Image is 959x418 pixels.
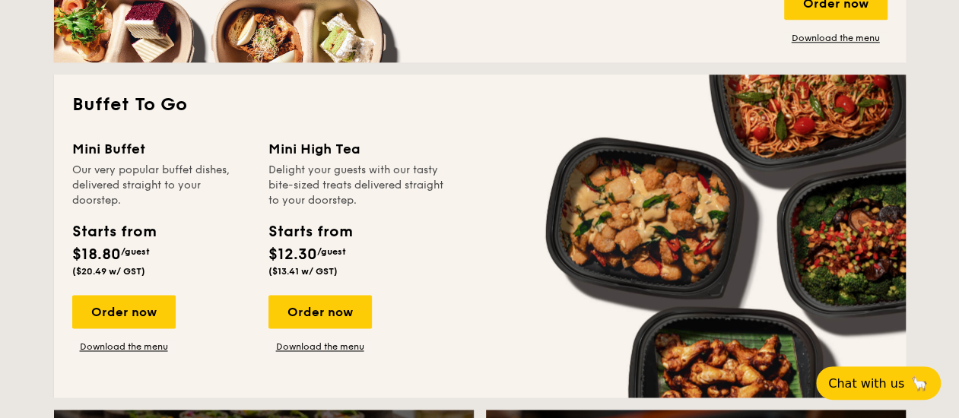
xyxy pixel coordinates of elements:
[72,93,888,117] h2: Buffet To Go
[828,376,904,391] span: Chat with us
[816,366,941,400] button: Chat with us🦙
[784,32,888,44] a: Download the menu
[268,295,372,328] div: Order now
[317,246,346,257] span: /guest
[121,246,150,257] span: /guest
[268,163,446,208] div: Delight your guests with our tasty bite-sized treats delivered straight to your doorstep.
[72,163,250,208] div: Our very popular buffet dishes, delivered straight to your doorstep.
[72,266,145,277] span: ($20.49 w/ GST)
[910,375,929,392] span: 🦙
[72,220,155,243] div: Starts from
[268,340,372,353] a: Download the menu
[268,266,338,277] span: ($13.41 w/ GST)
[268,220,351,243] div: Starts from
[72,295,176,328] div: Order now
[72,138,250,160] div: Mini Buffet
[268,245,317,264] span: $12.30
[268,138,446,160] div: Mini High Tea
[72,340,176,353] a: Download the menu
[72,245,121,264] span: $18.80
